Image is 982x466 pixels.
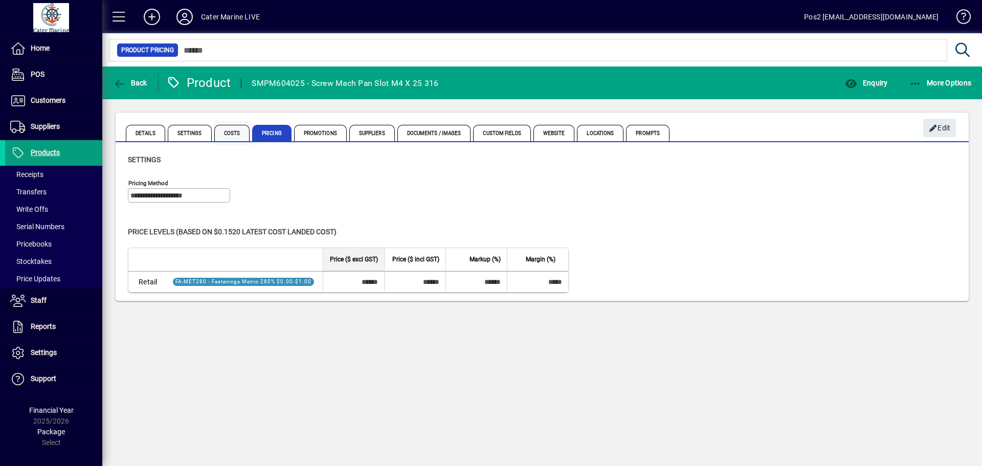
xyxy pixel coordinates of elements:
[128,228,337,236] span: Price levels (based on $0.1520 Latest cost landed cost)
[294,125,347,141] span: Promotions
[5,340,102,366] a: Settings
[175,279,311,284] span: FA-MET280 - Fastenings Metric 280% $0.00-$1.00
[5,36,102,61] a: Home
[31,70,44,78] span: POS
[31,374,56,383] span: Support
[533,125,575,141] span: Website
[5,88,102,114] a: Customers
[5,218,102,235] a: Serial Numbers
[121,45,174,55] span: Product Pricing
[166,75,231,91] div: Product
[5,288,102,314] a: Staff
[392,254,439,265] span: Price ($ incl GST)
[5,201,102,218] a: Write Offs
[5,270,102,287] a: Price Updates
[10,257,52,265] span: Stocktakes
[5,235,102,253] a: Pricebooks
[5,166,102,183] a: Receipts
[929,120,951,137] span: Edit
[31,44,50,52] span: Home
[923,119,956,137] button: Edit
[470,254,501,265] span: Markup (%)
[907,74,974,92] button: More Options
[168,125,212,141] span: Settings
[126,125,165,141] span: Details
[5,253,102,270] a: Stocktakes
[5,314,102,340] a: Reports
[214,125,250,141] span: Costs
[29,406,74,414] span: Financial Year
[252,125,292,141] span: Pricing
[5,366,102,392] a: Support
[201,9,260,25] div: Cater Marine LIVE
[5,62,102,87] a: POS
[31,322,56,330] span: Reports
[10,188,47,196] span: Transfers
[128,156,161,164] span: Settings
[168,8,201,26] button: Profile
[10,205,48,213] span: Write Offs
[526,254,555,265] span: Margin (%)
[31,122,60,130] span: Suppliers
[31,348,57,357] span: Settings
[10,240,52,248] span: Pricebooks
[31,148,60,157] span: Products
[845,79,887,87] span: Enquiry
[397,125,471,141] span: Documents / Images
[804,9,939,25] div: Pos2 [EMAIL_ADDRESS][DOMAIN_NAME]
[10,275,60,283] span: Price Updates
[330,254,378,265] span: Price ($ excl GST)
[110,74,150,92] button: Back
[349,125,395,141] span: Suppliers
[473,125,530,141] span: Custom Fields
[842,74,890,92] button: Enquiry
[102,74,159,92] app-page-header-button: Back
[113,79,147,87] span: Back
[31,96,65,104] span: Customers
[949,2,969,35] a: Knowledge Base
[10,170,43,179] span: Receipts
[626,125,669,141] span: Prompts
[128,271,164,292] td: Retail
[577,125,623,141] span: Locations
[5,183,102,201] a: Transfers
[31,296,47,304] span: Staff
[10,223,64,231] span: Serial Numbers
[909,79,972,87] span: More Options
[5,114,102,140] a: Suppliers
[128,180,168,187] mat-label: Pricing method
[37,428,65,436] span: Package
[136,8,168,26] button: Add
[252,75,438,92] div: SMPM604025 - Screw Mach Pan Slot M4 X 25 316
